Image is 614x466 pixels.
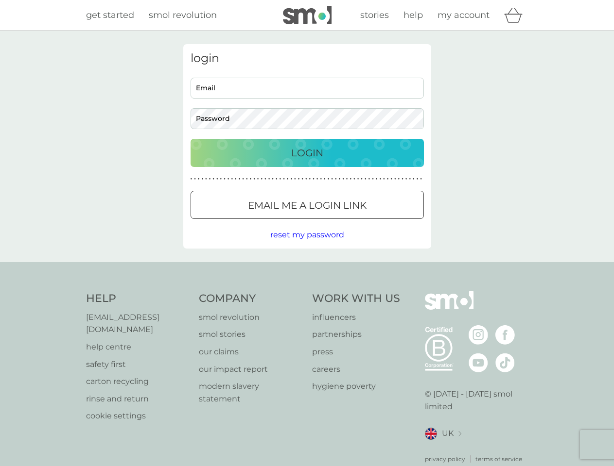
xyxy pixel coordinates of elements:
[270,230,344,239] span: reset my password
[298,177,300,182] p: ●
[312,311,400,324] a: influencers
[199,328,302,341] p: smol stories
[495,325,515,345] img: visit the smol Facebook page
[390,177,392,182] p: ●
[280,177,281,182] p: ●
[283,177,285,182] p: ●
[372,177,374,182] p: ●
[199,346,302,358] a: our claims
[495,353,515,372] img: visit the smol Tiktok page
[316,177,318,182] p: ●
[405,177,407,182] p: ●
[312,380,400,393] a: hygiene poverty
[239,177,241,182] p: ●
[199,311,302,324] a: smol revolution
[365,177,367,182] p: ●
[313,177,315,182] p: ●
[425,291,474,324] img: smol
[398,177,400,182] p: ●
[294,177,296,182] p: ●
[331,177,333,182] p: ●
[228,177,229,182] p: ●
[403,8,423,22] a: help
[324,177,326,182] p: ●
[86,375,190,388] a: carton recycling
[387,177,389,182] p: ●
[149,8,217,22] a: smol revolution
[201,177,203,182] p: ●
[205,177,207,182] p: ●
[268,177,270,182] p: ●
[199,363,302,376] a: our impact report
[357,177,359,182] p: ●
[339,177,341,182] p: ●
[301,177,303,182] p: ●
[305,177,307,182] p: ●
[425,428,437,440] img: UK flag
[235,177,237,182] p: ●
[272,177,274,182] p: ●
[86,410,190,422] a: cookie settings
[242,177,244,182] p: ●
[86,10,134,20] span: get started
[342,177,344,182] p: ●
[504,5,528,25] div: basket
[438,8,490,22] a: my account
[361,177,363,182] p: ●
[220,177,222,182] p: ●
[360,8,389,22] a: stories
[312,291,400,306] h4: Work With Us
[283,6,332,24] img: smol
[212,177,214,182] p: ●
[469,325,488,345] img: visit the smol Instagram page
[383,177,385,182] p: ●
[270,229,344,241] button: reset my password
[353,177,355,182] p: ●
[257,177,259,182] p: ●
[86,291,190,306] h4: Help
[409,177,411,182] p: ●
[264,177,266,182] p: ●
[261,177,263,182] p: ●
[86,8,134,22] a: get started
[250,177,252,182] p: ●
[346,177,348,182] p: ●
[360,10,389,20] span: stories
[403,10,423,20] span: help
[309,177,311,182] p: ●
[320,177,322,182] p: ●
[335,177,337,182] p: ●
[248,198,367,213] p: Email me a login link
[291,145,323,161] p: Login
[425,454,465,464] a: privacy policy
[191,177,193,182] p: ●
[312,363,400,376] a: careers
[394,177,396,182] p: ●
[312,328,400,341] a: partnerships
[287,177,289,182] p: ●
[469,353,488,372] img: visit the smol Youtube page
[224,177,226,182] p: ●
[194,177,196,182] p: ●
[312,346,400,358] a: press
[191,51,424,66] h3: login
[198,177,200,182] p: ●
[425,388,528,413] p: © [DATE] - [DATE] smol limited
[86,311,190,336] a: [EMAIL_ADDRESS][DOMAIN_NAME]
[475,454,522,464] a: terms of service
[417,177,419,182] p: ●
[420,177,422,182] p: ●
[276,177,278,182] p: ●
[199,380,302,405] a: modern slavery statement
[442,427,454,440] span: UK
